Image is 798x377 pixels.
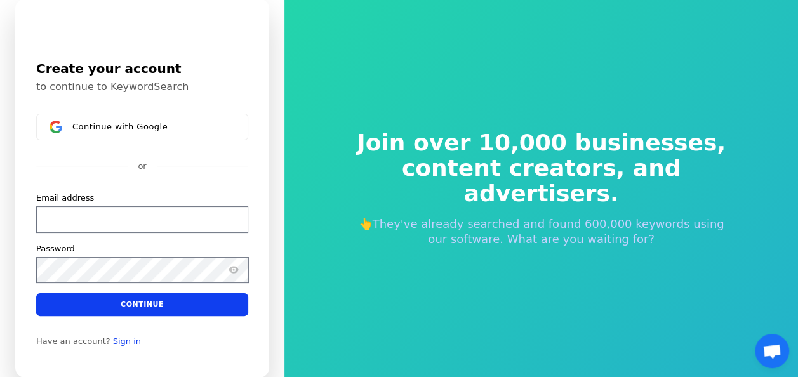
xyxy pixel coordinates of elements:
[138,161,146,172] p: or
[72,122,168,132] span: Continue with Google
[755,334,789,368] a: Öppna chatt
[226,263,241,278] button: Show password
[349,155,735,206] span: content creators, and advertisers.
[36,293,248,316] button: Continue
[36,243,75,255] label: Password
[36,192,94,204] label: Email address
[349,216,735,247] p: 👆They've already searched and found 600,000 keywords using our software. What are you waiting for?
[36,59,248,78] h1: Create your account
[113,336,141,347] a: Sign in
[36,336,110,347] span: Have an account?
[349,130,735,155] span: Join over 10,000 businesses,
[36,114,248,140] button: Sign in with GoogleContinue with Google
[50,121,62,133] img: Sign in with Google
[36,81,248,93] p: to continue to KeywordSearch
